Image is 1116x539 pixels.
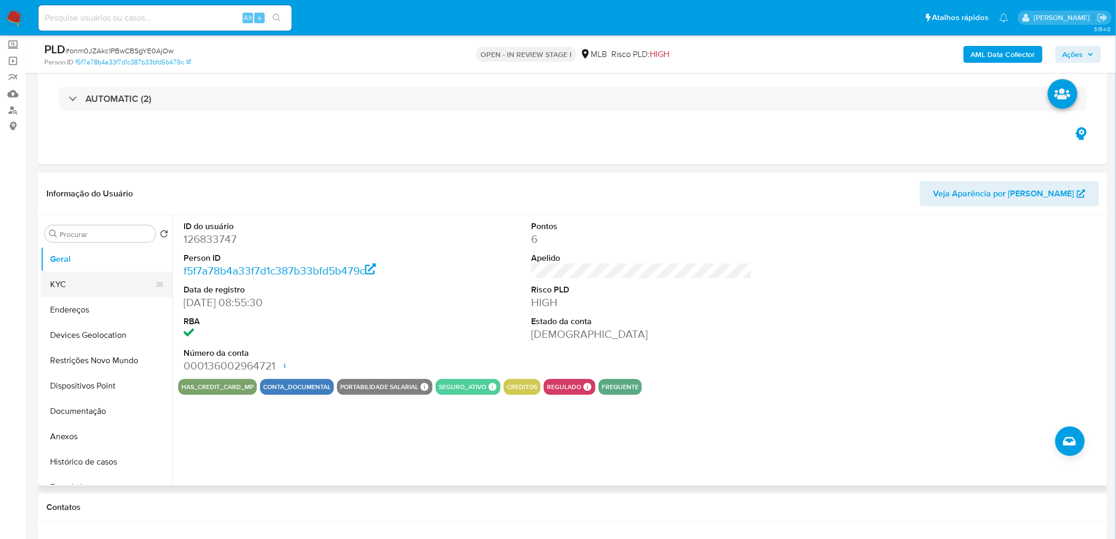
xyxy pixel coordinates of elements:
[41,399,172,424] button: Documentação
[258,13,261,23] span: s
[184,316,405,327] dt: RBA
[547,385,581,389] button: regulado
[184,284,405,296] dt: Data de registro
[184,221,405,232] dt: ID do usuário
[184,347,405,359] dt: Número da conta
[41,348,172,373] button: Restrições Novo Mundo
[181,385,254,389] button: has_credit_card_mp
[531,232,752,247] dd: 6
[580,49,607,60] div: MLB
[1055,46,1101,63] button: Ações
[75,58,191,67] a: f5f7a78b4a33f7d1c387b33bfd5b479c
[531,327,752,342] dd: [DEMOGRAPHIC_DATA]
[184,263,376,278] a: f5f7a78b4a33f7d1c387b33bfd5b479c
[1034,13,1093,23] p: leticia.siqueira@mercadolivre.com
[531,284,752,296] dt: Risco PLD
[39,11,292,25] input: Pesquise usuários ou casos...
[59,87,1086,111] div: AUTOMATIC (2)
[184,295,405,310] dd: [DATE] 08:55:30
[46,502,1099,513] h1: Contatos
[611,49,669,60] span: Risco PLD:
[60,230,151,239] input: Procurar
[531,252,752,264] dt: Apelido
[920,181,1099,206] button: Veja Aparência por [PERSON_NAME]
[41,297,172,323] button: Endereços
[531,221,752,232] dt: Pontos
[44,58,73,67] b: Person ID
[340,385,418,389] button: Portabilidade Salarial
[244,13,252,23] span: Alt
[41,424,172,449] button: Anexos
[49,230,57,238] button: Procurar
[46,188,133,199] h1: Informação do Usuário
[1094,25,1111,33] span: 3.154.0
[266,11,287,25] button: search-icon
[85,93,151,105] h3: AUTOMATIC (2)
[41,449,172,475] button: Histórico de casos
[476,47,576,62] p: OPEN - IN REVIEW STAGE I
[160,230,168,241] button: Retornar ao pedido padrão
[1097,12,1108,23] a: Sair
[531,295,752,310] dd: HIGH
[41,373,172,399] button: Dispositivos Point
[1063,46,1083,63] span: Ações
[971,46,1035,63] b: AML Data Collector
[932,12,989,23] span: Atalhos rápidos
[44,41,65,58] b: PLD
[41,272,164,297] button: KYC
[507,385,537,389] button: creditos
[531,316,752,327] dt: Estado da conta
[65,45,174,56] span: # onm0JZAkc1PBwCBSgYE0AjOw
[934,181,1074,206] span: Veja Aparência por [PERSON_NAME]
[602,385,639,389] button: frequente
[650,48,669,60] span: HIGH
[41,247,172,272] button: Geral
[184,252,405,264] dt: Person ID
[41,475,172,500] button: Empréstimos
[999,13,1008,22] a: Notificações
[439,385,486,389] button: seguro_ativo
[41,323,172,348] button: Devices Geolocation
[184,358,405,373] dd: 000136002964721
[263,385,331,389] button: conta_documental
[964,46,1043,63] button: AML Data Collector
[184,232,405,247] dd: 126833747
